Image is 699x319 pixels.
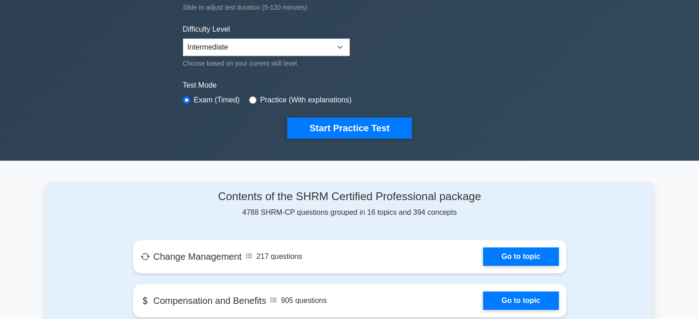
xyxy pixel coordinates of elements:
div: 4788 SHRM-CP questions grouped in 16 topics and 394 concepts [133,190,566,218]
label: Test Mode [183,80,517,91]
h4: Contents of the SHRM Certified Professional package [133,190,566,203]
a: Go to topic [483,247,558,266]
div: Slide to adjust test duration (5-120 minutes) [183,2,517,13]
div: Choose based on your current skill level [183,58,350,69]
label: Difficulty Level [183,24,230,35]
label: Exam (Timed) [194,95,240,106]
a: Go to topic [483,291,558,310]
button: Start Practice Test [287,118,411,139]
label: Practice (With explanations) [260,95,352,106]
